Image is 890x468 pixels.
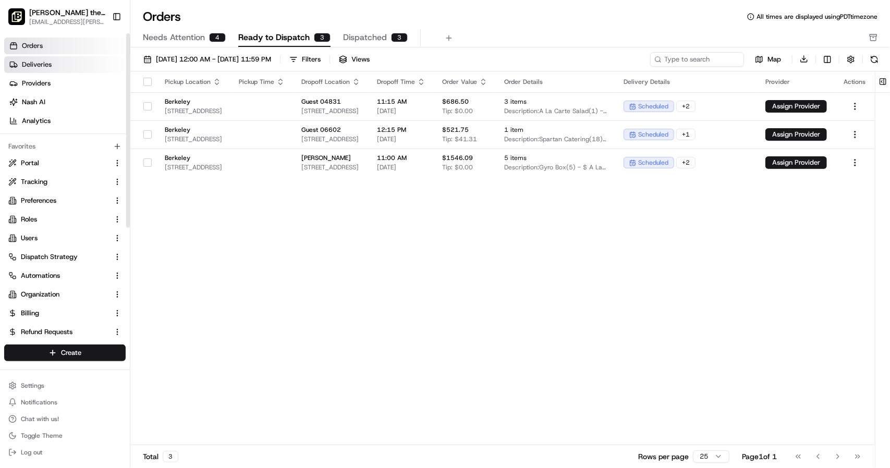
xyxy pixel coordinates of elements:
a: Organization [8,290,109,299]
span: 3 items [504,97,607,106]
span: Needs Attention [143,31,205,44]
a: Billing [8,309,109,318]
button: Tracking [4,174,126,190]
span: 5 items [504,154,607,162]
a: 📗Knowledge Base [6,146,84,165]
span: 11:15 AM [377,97,425,106]
span: Nash AI [22,97,45,107]
div: Start new chat [35,99,171,109]
span: [DATE] 12:00 AM - [DATE] 11:59 PM [156,55,271,64]
button: Toggle Theme [4,428,126,443]
a: Providers [4,75,130,92]
span: Guest 06602 [301,126,360,134]
span: Billing [21,309,39,318]
span: 12:15 PM [377,126,425,134]
button: Start new chat [177,102,190,115]
span: Roles [21,215,37,224]
button: Refresh [867,52,882,67]
span: Orders [22,41,43,51]
span: Tip: $41.31 [442,135,477,143]
span: [DATE] [377,107,425,115]
span: Dispatch Strategy [21,252,78,262]
span: [STREET_ADDRESS] [301,135,360,143]
span: Tracking [21,177,47,187]
span: Description: A La Carte Salad(1) - $ A La Carte Dessert(2) - $ Gyro Box(2) - $ [504,107,607,115]
button: Settings [4,378,126,393]
a: Tracking [8,177,109,187]
span: Berkeley [165,126,222,134]
button: Dispatch Strategy [4,249,126,265]
p: Welcome 👋 [10,41,190,58]
div: Total [143,451,178,462]
span: $686.50 [442,97,469,106]
p: Rows per page [638,451,689,462]
span: Notifications [21,398,57,407]
button: Chat with us! [4,412,126,426]
a: Nash AI [4,94,130,110]
span: 11:00 AM [377,154,425,162]
span: Description: Gyro Box(5) - $ A La Carte Salad(2) - $ A La Carte Salad(1) - $ A La Carte Protein(1... [504,163,607,171]
span: [DATE] [377,135,425,143]
span: Berkeley [165,154,222,162]
span: $1546.09 [442,154,473,162]
span: Tip: $0.00 [442,107,473,115]
span: Deliveries [22,60,52,69]
a: Preferences [8,196,109,205]
div: 4 [209,33,226,42]
span: Map [767,55,781,64]
div: Favorites [4,138,126,155]
span: Providers [22,79,51,88]
h1: Orders [143,8,181,25]
button: [DATE] 12:00 AM - [DATE] 11:59 PM [139,52,276,67]
span: Log out [21,448,42,457]
button: Nick the Greek (Berkeley)[PERSON_NAME] the Greek ([GEOGRAPHIC_DATA])[EMAIL_ADDRESS][PERSON_NAME][... [4,4,108,29]
button: Refund Requests [4,324,126,340]
span: Chat with us! [21,415,59,423]
button: Notifications [4,395,126,410]
div: Dropoff Location [301,78,360,86]
span: [EMAIL_ADDRESS][PERSON_NAME][DOMAIN_NAME] [29,18,106,26]
span: [PERSON_NAME] [301,154,360,162]
span: Organization [21,290,59,299]
img: 1736555255976-a54dd68f-1ca7-489b-9aae-adbdc363a1c4 [10,99,29,118]
div: Filters [302,55,321,64]
span: [DATE] [377,163,425,171]
span: Preferences [21,196,56,205]
button: Assign Provider [765,128,827,141]
button: Assign Provider [765,156,827,169]
span: Toggle Theme [21,432,63,440]
span: scheduled [638,102,668,110]
input: Clear [27,67,172,78]
button: Views [334,52,374,67]
span: Analytics [22,116,51,126]
span: [STREET_ADDRESS] [165,135,222,143]
img: Nash [10,10,31,31]
a: Automations [8,271,109,280]
span: Automations [21,271,60,280]
a: Deliveries [4,56,130,73]
a: Roles [8,215,109,224]
div: 💻 [88,152,96,160]
input: Type to search [650,52,744,67]
span: Views [351,55,370,64]
div: Actions [844,78,867,86]
span: All times are displayed using PDT timezone [757,13,877,21]
div: Page 1 of 1 [742,451,777,462]
button: Organization [4,286,126,303]
button: [PERSON_NAME] the Greek ([GEOGRAPHIC_DATA]) [29,7,106,18]
a: Dispatch Strategy [8,252,109,262]
button: Portal [4,155,126,171]
span: scheduled [638,130,668,139]
span: Settings [21,381,44,390]
span: Dispatched [343,31,387,44]
span: scheduled [638,158,668,167]
span: [STREET_ADDRESS] [165,163,222,171]
span: [STREET_ADDRESS] [301,163,360,171]
a: Refund Requests [8,327,109,337]
div: Pickup Location [165,78,222,86]
span: Portal [21,158,39,168]
a: 💻API Documentation [84,146,172,165]
span: Ready to Dispatch [238,31,310,44]
div: Dropoff Time [377,78,425,86]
